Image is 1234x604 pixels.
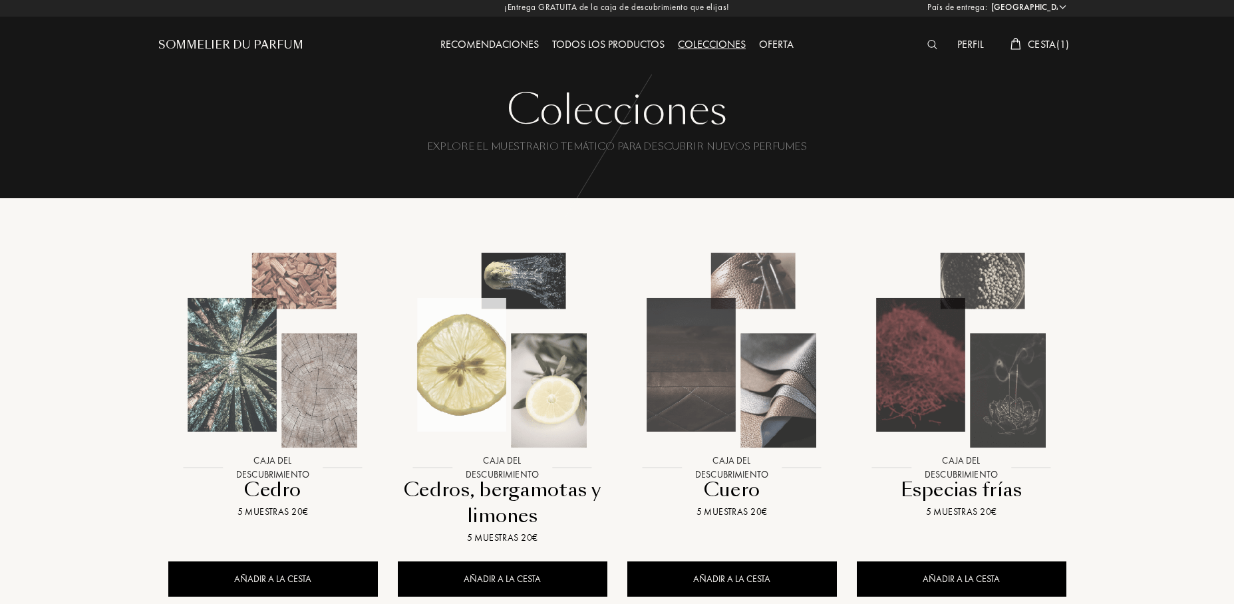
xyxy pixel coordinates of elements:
[1010,38,1021,50] img: cart_white.svg
[629,247,836,454] img: Cuero
[927,40,937,49] img: search_icn_white.svg
[158,37,303,53] a: Sommelier du Parfum
[545,37,671,51] a: Todos los productos
[927,1,987,14] span: País de entrega:
[168,561,378,597] div: AÑADIR A LA CESTA
[951,37,991,54] div: Perfil
[545,37,671,54] div: Todos los productos
[857,561,1066,597] div: AÑADIR A LA CESTA
[858,247,1065,454] img: Especias frías
[1028,37,1070,51] span: Cesta ( 1 )
[174,505,373,519] div: 5 muestras 20€
[627,561,837,597] div: AÑADIR A LA CESTA
[633,505,832,519] div: 5 muestras 20€
[671,37,752,51] a: Colecciones
[168,84,1066,137] div: Colecciones
[752,37,800,51] a: Oferta
[671,37,752,54] div: Colecciones
[752,37,800,54] div: Oferta
[951,37,991,51] a: Perfil
[862,505,1061,519] div: 5 muestras 20€
[403,477,602,529] div: Cedros, bergamotas y limones
[170,247,377,454] img: Cedro
[434,37,545,54] div: Recomendaciones
[398,561,607,597] div: AÑADIR A LA CESTA
[399,247,606,454] img: Cedros, bergamotas y limones
[403,531,602,545] div: 5 muestras 20€
[1058,2,1068,12] img: arrow_w.png
[168,140,1066,180] div: Explore el muestrario temático para descubrir nuevos perfumes
[434,37,545,51] a: Recomendaciones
